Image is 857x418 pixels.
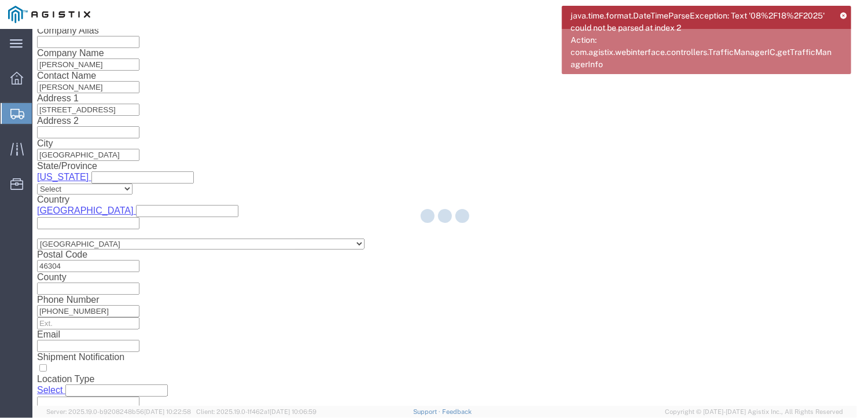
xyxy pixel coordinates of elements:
a: Feedback [442,408,472,415]
span: [DATE] 10:22:58 [144,408,191,415]
span: Copyright © [DATE]-[DATE] Agistix Inc., All Rights Reserved [665,407,843,417]
span: Server: 2025.19.0-b9208248b56 [46,408,191,415]
span: java.time.format.DateTimeParseException: Text '08%2F18%2F2025' could not be parsed at index 2 Act... [571,10,832,71]
span: [DATE] 10:06:59 [270,408,317,415]
span: Client: 2025.19.0-1f462a1 [196,408,317,415]
a: Support [413,408,442,415]
img: logo [8,6,90,23]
